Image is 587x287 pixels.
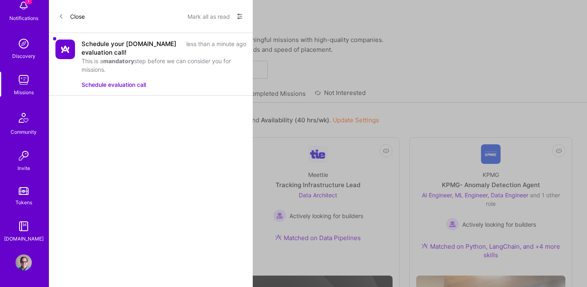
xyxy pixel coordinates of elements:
[82,40,181,57] div: Schedule your [DOMAIN_NAME] evaluation call!
[11,128,37,136] div: Community
[186,40,246,57] div: less than a minute ago
[82,57,246,74] div: This is a step before we can consider you for missions.
[15,148,32,164] img: Invite
[15,254,32,271] img: User Avatar
[59,10,85,23] button: Close
[55,40,75,59] img: Company Logo
[15,218,32,234] img: guide book
[4,234,44,243] div: [DOMAIN_NAME]
[13,254,34,271] a: User Avatar
[188,10,230,23] button: Mark all as read
[15,198,32,207] div: Tokens
[15,35,32,52] img: discovery
[103,57,134,64] b: mandatory
[14,88,34,97] div: Missions
[14,108,33,128] img: Community
[12,52,35,60] div: Discovery
[18,164,30,172] div: Invite
[19,187,29,195] img: tokens
[15,72,32,88] img: teamwork
[82,80,146,89] button: Schedule evaluation call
